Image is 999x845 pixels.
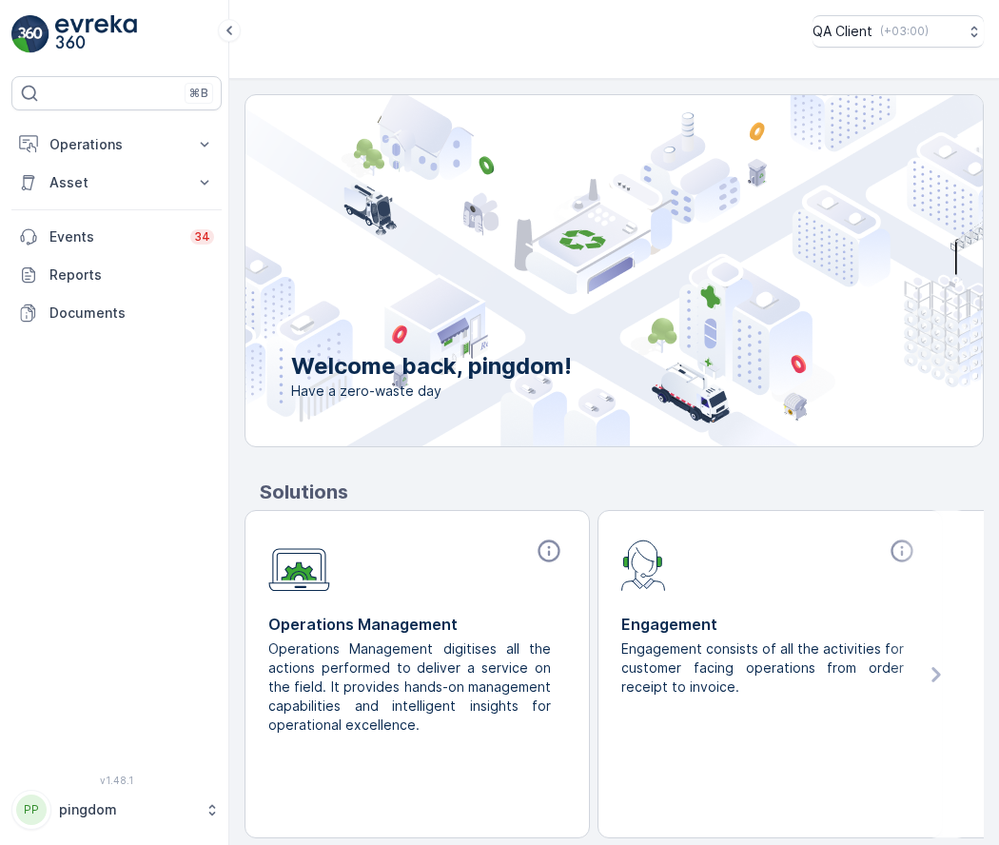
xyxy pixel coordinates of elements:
a: Documents [11,294,222,332]
button: Operations [11,126,222,164]
p: Operations [49,135,184,154]
button: PPpingdom [11,790,222,830]
p: Reports [49,265,214,285]
p: pingdom [59,800,195,819]
p: ( +03:00 ) [880,24,929,39]
p: Welcome back, pingdom! [291,351,572,382]
img: module-icon [268,538,330,592]
p: Events [49,227,179,246]
p: Engagement consists of all the activities for customer facing operations from order receipt to in... [621,639,904,697]
button: Asset [11,164,222,202]
button: QA Client(+03:00) [813,15,984,48]
p: QA Client [813,22,872,41]
p: Operations Management [268,613,566,636]
p: Asset [49,173,184,192]
p: 34 [194,229,210,245]
p: ⌘B [189,86,208,101]
a: Reports [11,256,222,294]
img: logo_light-DOdMpM7g.png [55,15,137,53]
img: city illustration [160,95,983,446]
img: module-icon [621,538,666,591]
p: Engagement [621,613,919,636]
p: Operations Management digitises all the actions performed to deliver a service on the field. It p... [268,639,551,735]
span: v 1.48.1 [11,775,222,786]
span: Have a zero-waste day [291,382,572,401]
p: Solutions [260,478,984,506]
p: Documents [49,304,214,323]
img: logo [11,15,49,53]
a: Events34 [11,218,222,256]
div: PP [16,795,47,825]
